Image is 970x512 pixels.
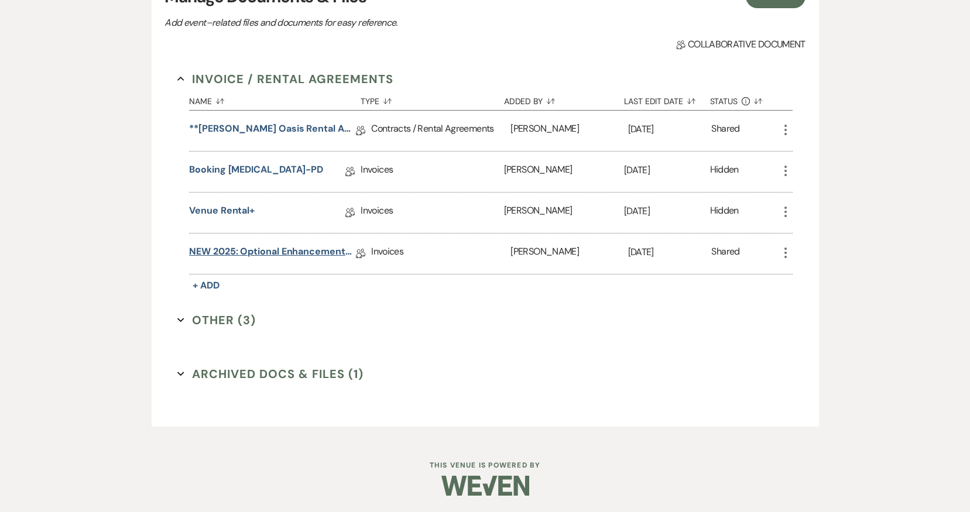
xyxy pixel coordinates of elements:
p: [DATE] [624,204,710,219]
button: Other (3) [177,311,256,329]
a: Booking [MEDICAL_DATA]-PD [189,163,323,181]
div: Invoices [361,193,503,233]
div: Invoices [361,152,503,192]
p: [DATE] [624,163,710,178]
div: Hidden [710,163,739,181]
span: Status [710,97,738,105]
a: **[PERSON_NAME] Oasis Rental Agreement** [189,122,356,140]
span: + Add [193,279,220,291]
a: NEW 2025: Optional Enhancements + Information [189,245,356,263]
p: Add event–related files and documents for easy reference. [164,15,574,30]
button: + Add [189,277,223,294]
button: Status [710,88,779,110]
div: [PERSON_NAME] [510,233,628,274]
div: Hidden [710,204,739,222]
div: Shared [711,122,739,140]
a: Venue Rental+ [189,204,255,222]
img: Weven Logo [441,465,529,506]
button: Last Edit Date [624,88,710,110]
div: [PERSON_NAME] [510,111,628,151]
p: [DATE] [628,245,712,260]
button: Name [189,88,361,110]
div: Invoices [371,233,510,274]
div: [PERSON_NAME] [504,193,624,233]
button: Archived Docs & Files (1) [177,365,364,383]
p: [DATE] [628,122,712,137]
div: [PERSON_NAME] [504,152,624,192]
button: Added By [504,88,624,110]
div: Shared [711,245,739,263]
button: Type [361,88,503,110]
div: Contracts / Rental Agreements [371,111,510,151]
span: Collaborative document [676,37,805,51]
button: Invoice / Rental Agreements [177,70,393,88]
